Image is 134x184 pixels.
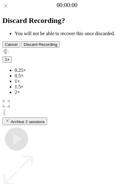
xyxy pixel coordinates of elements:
li: 2× [15,90,132,95]
li: 1.5× [15,84,132,90]
span: 1 [5,57,7,62]
li: 0.25× [15,68,132,73]
li: 0.5× [15,73,132,79]
h2: Discard Recording? [2,17,132,25]
button: 1× [2,56,12,63]
button: Archive 2 sessions [2,117,47,125]
button: Discard Recording [21,41,60,48]
li: You will not be able to recover this once discarded. [15,31,132,36]
a: 00:00:00 [57,2,77,9]
div: Archive 2 sessions [5,118,45,124]
button: Cancel [2,41,20,48]
li: 1× [15,79,132,84]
